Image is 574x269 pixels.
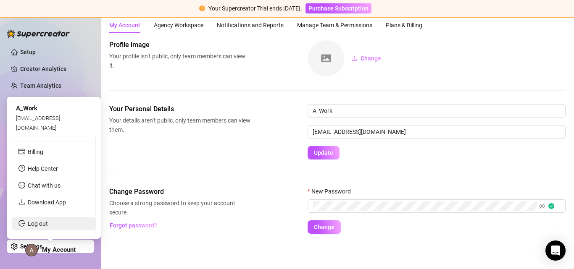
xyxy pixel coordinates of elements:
[109,116,250,134] span: Your details aren’t public, only team members can view them.
[28,149,43,155] a: Billing
[308,125,566,138] input: Enter new email
[26,244,37,256] img: ACg8ocINSfkJbrvCeRL9lNnCrQNu8fW17aHutyFP_WxrD7cjxkz2BQ=s96-c
[208,5,302,12] span: Your Supercreator Trial ends [DATE].
[545,240,566,261] div: Open Intercom Messenger
[28,199,66,206] a: Download App
[28,220,48,227] a: Log out
[110,222,157,229] span: Forgot password?
[18,182,25,188] span: message
[20,49,36,55] a: Setup
[308,220,341,234] button: Change
[308,104,566,118] input: Enter name
[20,62,87,76] a: Creator Analytics
[20,243,42,250] a: Settings
[314,149,333,156] span: Update
[314,224,334,230] span: Change
[109,219,157,232] button: Forgot password?
[361,55,381,62] span: Change
[28,165,58,172] a: Help Center
[16,115,60,131] span: [EMAIL_ADDRESS][DOMAIN_NAME]
[305,5,371,12] a: Purchase Subscription
[386,21,422,30] div: Plans & Billing
[308,187,356,196] label: New Password
[109,104,250,114] span: Your Personal Details
[16,104,37,112] span: A_Work
[7,29,70,38] img: logo-BBDzfeDw.svg
[297,21,372,30] div: Manage Team & Permissions
[109,40,250,50] span: Profile image
[109,198,250,217] span: Choose a strong password to keep your account secure.
[154,21,203,30] div: Agency Workspace
[199,5,205,11] span: exclamation-circle
[109,52,250,70] span: Your profile isn’t public, only team members can view it.
[109,187,250,197] span: Change Password
[351,55,357,61] span: upload
[308,146,340,159] button: Update
[20,82,61,89] a: Team Analytics
[308,5,369,12] span: Purchase Subscription
[308,40,344,76] img: square-placeholder.png
[539,203,545,209] span: eye-invisible
[12,217,95,230] li: Log out
[217,21,284,30] div: Notifications and Reports
[109,21,140,30] div: My Account
[313,201,537,211] input: New Password
[28,182,61,189] span: Chat with us
[12,145,95,159] li: Billing
[42,246,76,253] span: My Account
[305,3,371,13] button: Purchase Subscription
[345,52,388,65] button: Change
